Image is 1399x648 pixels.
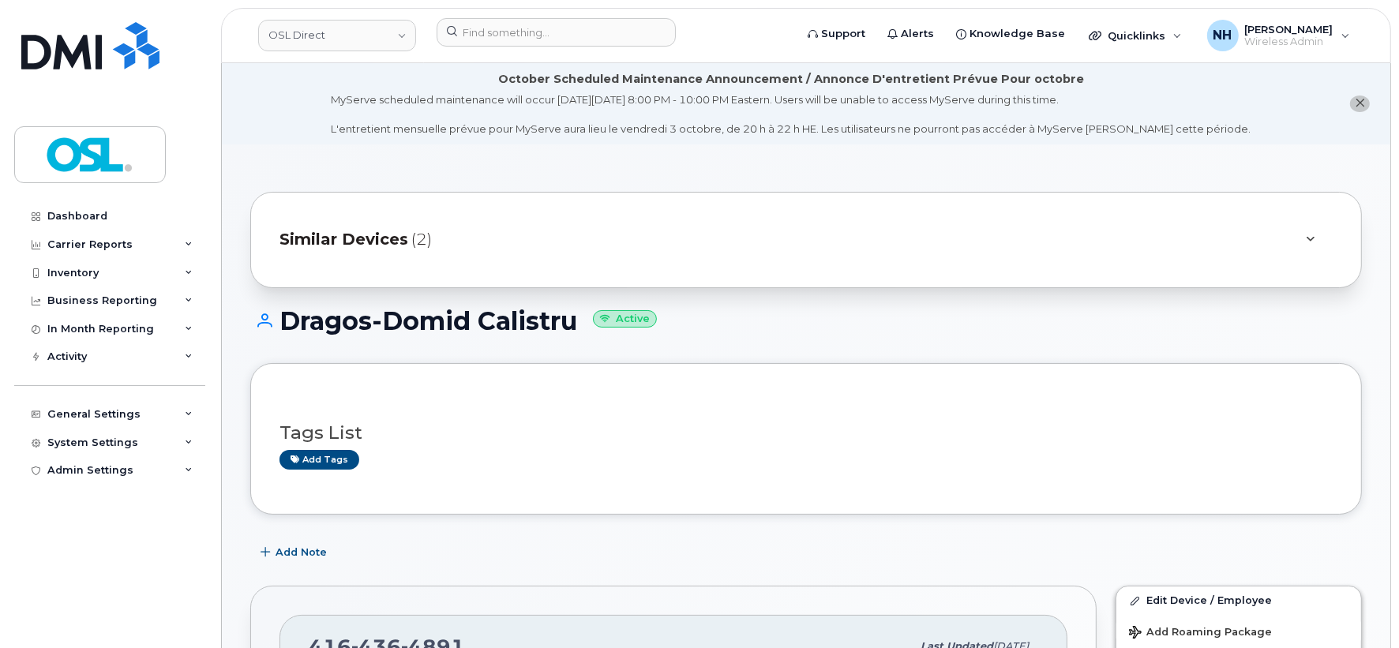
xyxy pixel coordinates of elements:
[250,307,1362,335] h1: Dragos-Domid Calistru
[279,450,359,470] a: Add tags
[1129,626,1272,641] span: Add Roaming Package
[279,423,1333,443] h3: Tags List
[411,228,432,251] span: (2)
[332,92,1251,137] div: MyServe scheduled maintenance will occur [DATE][DATE] 8:00 PM - 10:00 PM Eastern. Users will be u...
[593,310,657,328] small: Active
[498,71,1084,88] div: October Scheduled Maintenance Announcement / Annonce D'entretient Prévue Pour octobre
[1116,615,1361,647] button: Add Roaming Package
[250,538,340,567] button: Add Note
[1350,96,1370,112] button: close notification
[279,228,408,251] span: Similar Devices
[1116,586,1361,615] a: Edit Device / Employee
[276,545,327,560] span: Add Note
